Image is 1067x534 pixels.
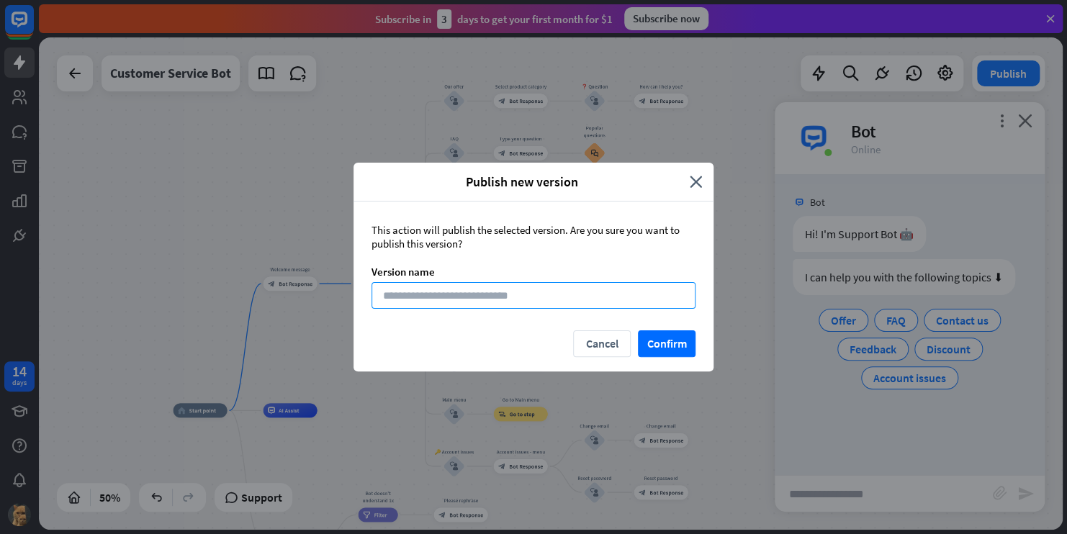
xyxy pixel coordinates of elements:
[372,265,695,279] div: Version name
[372,223,695,250] div: This action will publish the selected version. Are you sure you want to publish this version?
[638,330,695,357] button: Confirm
[690,173,703,190] i: close
[12,6,55,49] button: Open LiveChat chat widget
[364,173,679,190] span: Publish new version
[573,330,631,357] button: Cancel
